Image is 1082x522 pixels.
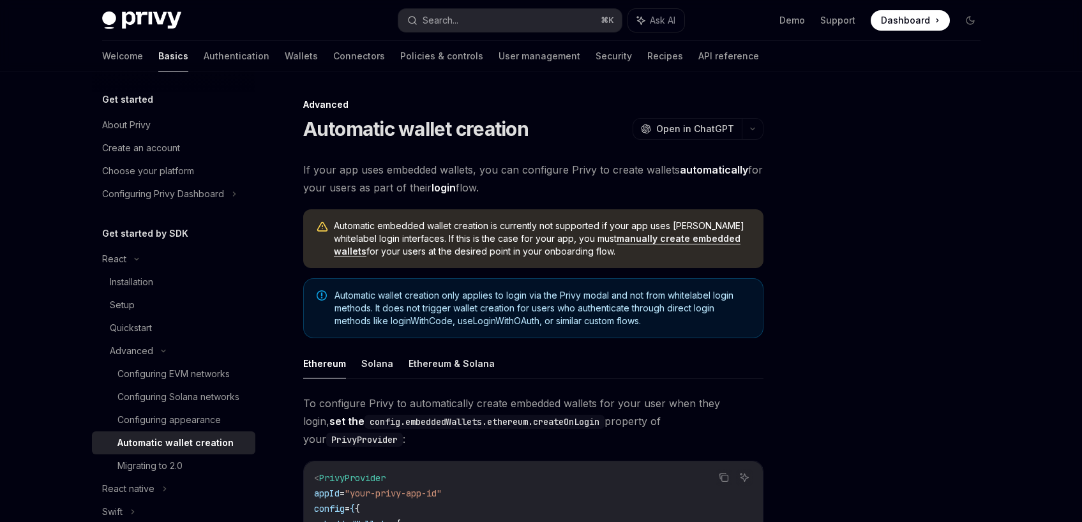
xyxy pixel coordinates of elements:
[110,274,153,290] div: Installation
[423,13,458,28] div: Search...
[102,140,180,156] div: Create an account
[314,472,319,484] span: <
[345,488,442,499] span: "your-privy-app-id"
[647,41,683,71] a: Recipes
[102,226,188,241] h5: Get started by SDK
[656,123,734,135] span: Open in ChatGPT
[110,343,153,359] div: Advanced
[92,294,255,317] a: Setup
[596,41,632,71] a: Security
[628,9,684,32] button: Ask AI
[499,41,580,71] a: User management
[303,348,346,378] button: Ethereum
[92,454,255,477] a: Migrating to 2.0
[92,362,255,385] a: Configuring EVM networks
[350,503,355,514] span: {
[680,163,748,176] strong: automatically
[102,481,154,496] div: React native
[340,488,345,499] span: =
[102,117,151,133] div: About Privy
[117,435,234,451] div: Automatic wallet creation
[316,221,329,234] svg: Warning
[92,408,255,431] a: Configuring appearance
[102,92,153,107] h5: Get started
[698,41,759,71] a: API reference
[117,458,183,474] div: Migrating to 2.0
[303,98,763,111] div: Advanced
[881,14,930,27] span: Dashboard
[409,348,495,378] button: Ethereum & Solana
[601,15,614,26] span: ⌘ K
[102,504,123,519] div: Swift
[110,320,152,336] div: Quickstart
[303,117,529,140] h1: Automatic wallet creation
[204,41,269,71] a: Authentication
[364,415,605,429] code: config.embeddedWallets.ethereum.createOnLogin
[319,472,386,484] span: PrivyProvider
[432,181,456,194] strong: login
[102,11,181,29] img: dark logo
[317,290,327,301] svg: Note
[398,9,622,32] button: Search...⌘K
[355,503,360,514] span: {
[102,251,126,267] div: React
[329,415,605,428] strong: set the
[92,431,255,454] a: Automatic wallet creation
[102,186,224,202] div: Configuring Privy Dashboard
[92,137,255,160] a: Create an account
[92,385,255,408] a: Configuring Solana networks
[303,161,763,197] span: If your app uses embedded wallets, you can configure Privy to create wallets for your users as pa...
[650,14,675,27] span: Ask AI
[736,469,753,486] button: Ask AI
[345,503,350,514] span: =
[92,317,255,339] a: Quickstart
[117,412,221,428] div: Configuring appearance
[92,114,255,137] a: About Privy
[92,160,255,183] a: Choose your platform
[326,433,403,447] code: PrivyProvider
[92,271,255,294] a: Installation
[871,10,950,31] a: Dashboard
[334,220,751,258] span: Automatic embedded wallet creation is currently not supported if your app uses [PERSON_NAME] whit...
[633,118,742,140] button: Open in ChatGPT
[117,366,230,382] div: Configuring EVM networks
[361,348,393,378] button: Solana
[303,394,763,448] span: To configure Privy to automatically create embedded wallets for your user when they login, proper...
[102,41,143,71] a: Welcome
[400,41,483,71] a: Policies & controls
[110,297,135,313] div: Setup
[779,14,805,27] a: Demo
[820,14,855,27] a: Support
[314,503,345,514] span: config
[102,163,194,179] div: Choose your platform
[314,488,340,499] span: appId
[960,10,981,31] button: Toggle dark mode
[285,41,318,71] a: Wallets
[333,41,385,71] a: Connectors
[334,289,750,327] span: Automatic wallet creation only applies to login via the Privy modal and not from whitelabel login...
[117,389,239,405] div: Configuring Solana networks
[158,41,188,71] a: Basics
[716,469,732,486] button: Copy the contents from the code block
